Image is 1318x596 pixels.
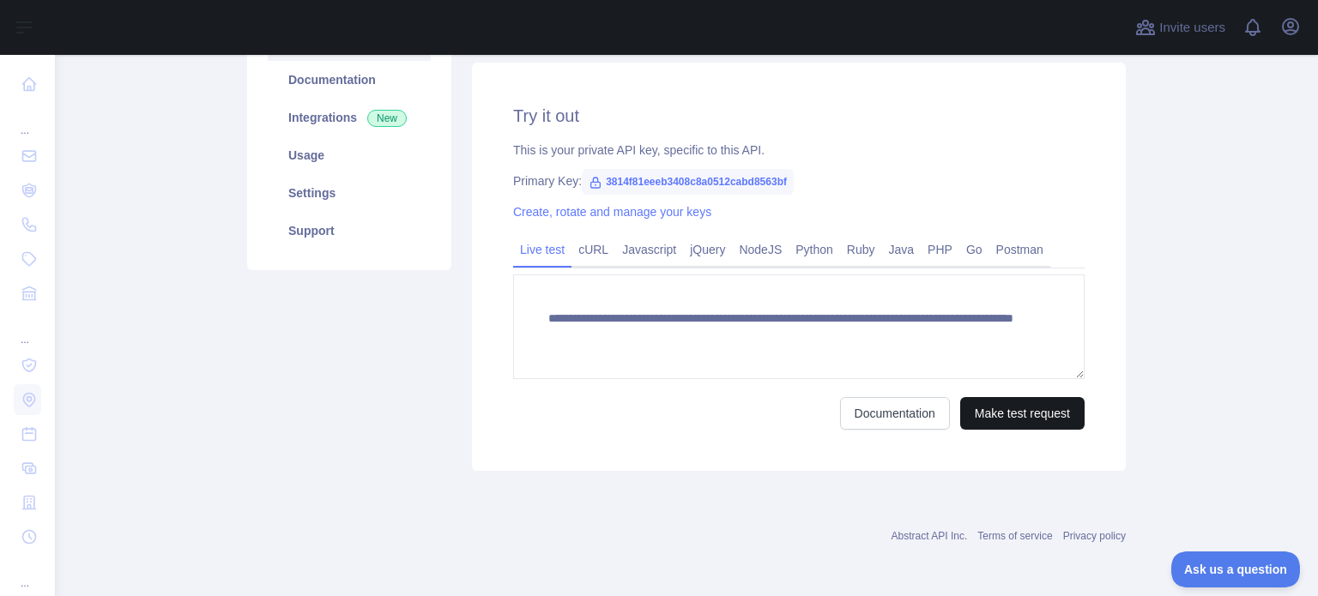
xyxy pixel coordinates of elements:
iframe: Toggle Customer Support [1171,551,1301,587]
a: Postman [989,236,1050,263]
span: New [367,110,407,127]
button: Invite users [1132,14,1229,41]
a: NodeJS [732,236,789,263]
div: This is your private API key, specific to this API. [513,141,1085,159]
a: Java [882,236,922,263]
a: Abstract API Inc. [892,530,968,542]
a: Integrations New [268,99,431,136]
button: Make test request [960,397,1085,430]
a: cURL [571,236,615,263]
a: Documentation [840,397,950,430]
a: Live test [513,236,571,263]
a: jQuery [683,236,732,263]
a: Privacy policy [1063,530,1126,542]
h2: Try it out [513,104,1085,128]
a: PHP [921,236,959,263]
div: Primary Key: [513,172,1085,190]
div: ... [14,556,41,590]
span: 3814f81eeeb3408c8a0512cabd8563bf [582,169,794,195]
a: Terms of service [977,530,1052,542]
a: Settings [268,174,431,212]
a: Documentation [268,61,431,99]
a: Ruby [840,236,882,263]
a: Python [789,236,840,263]
a: Go [959,236,989,263]
div: ... [14,103,41,137]
a: Usage [268,136,431,174]
a: Create, rotate and manage your keys [513,205,711,219]
span: Invite users [1159,18,1225,38]
a: Support [268,212,431,250]
div: ... [14,312,41,346]
a: Javascript [615,236,683,263]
